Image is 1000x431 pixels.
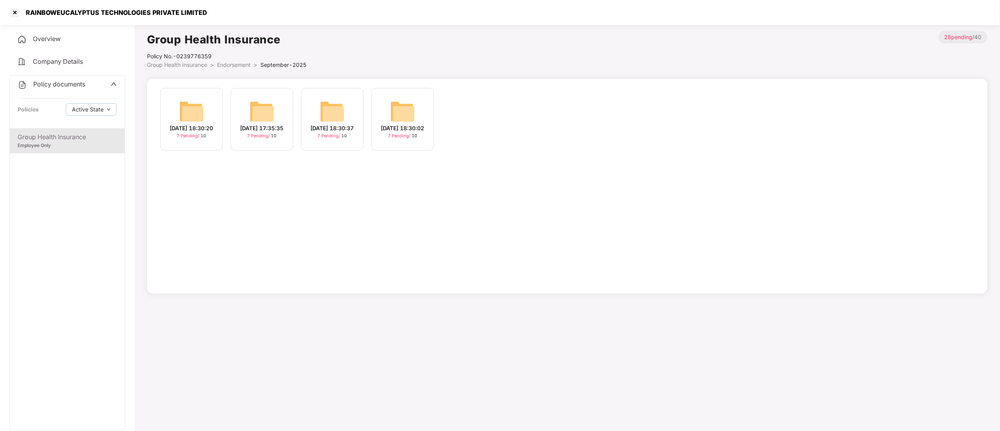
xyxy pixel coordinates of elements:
[33,35,61,43] span: Overview
[381,124,425,133] div: [DATE] 18:30:02
[18,142,117,149] div: Employee Only
[111,81,117,87] span: up
[260,61,306,68] span: September-2025
[254,61,257,68] span: >
[390,99,415,124] img: svg+xml;base64,PHN2ZyB4bWxucz0iaHR0cDovL3d3dy53My5vcmcvMjAwMC9zdmciIHdpZHRoPSI2NCIgaGVpZ2h0PSI2NC...
[939,31,987,43] p: / 40
[177,133,201,138] span: 7 Pending /
[170,124,213,133] div: [DATE] 18:30:20
[318,133,347,139] div: 10
[18,132,117,142] div: Group Health Insurance
[179,99,204,124] img: svg+xml;base64,PHN2ZyB4bWxucz0iaHR0cDovL3d3dy53My5vcmcvMjAwMC9zdmciIHdpZHRoPSI2NCIgaGVpZ2h0PSI2NC...
[320,99,345,124] img: svg+xml;base64,PHN2ZyB4bWxucz0iaHR0cDovL3d3dy53My5vcmcvMjAwMC9zdmciIHdpZHRoPSI2NCIgaGVpZ2h0PSI2NC...
[247,133,277,139] div: 10
[17,57,27,66] img: svg+xml;base64,PHN2ZyB4bWxucz0iaHR0cDovL3d3dy53My5vcmcvMjAwMC9zdmciIHdpZHRoPSIyNCIgaGVpZ2h0PSIyNC...
[311,124,354,133] div: [DATE] 18:30:37
[72,105,104,114] span: Active State
[177,133,206,139] div: 10
[249,99,274,124] img: svg+xml;base64,PHN2ZyB4bWxucz0iaHR0cDovL3d3dy53My5vcmcvMjAwMC9zdmciIHdpZHRoPSI2NCIgaGVpZ2h0PSI2NC...
[388,133,412,138] span: 7 Pending /
[210,61,214,68] span: >
[33,57,83,65] span: Company Details
[217,61,251,68] span: Endorsement
[247,133,271,138] span: 7 Pending /
[147,61,207,68] span: Group Health Insurance
[318,133,342,138] span: 7 Pending /
[33,80,85,88] span: Policy documents
[18,105,39,114] div: Policies
[240,124,284,133] div: [DATE] 17:35:35
[147,52,306,61] div: Policy No.- 0239776359
[944,34,973,40] span: 28 pending
[17,35,27,44] img: svg+xml;base64,PHN2ZyB4bWxucz0iaHR0cDovL3d3dy53My5vcmcvMjAwMC9zdmciIHdpZHRoPSIyNCIgaGVpZ2h0PSIyNC...
[21,9,207,16] div: RAINBOWEUCALYPTUS TECHNOLOGIES PRIVATE LIMITED
[388,133,418,139] div: 10
[147,31,306,48] h1: Group Health Insurance
[18,80,27,90] img: svg+xml;base64,PHN2ZyB4bWxucz0iaHR0cDovL3d3dy53My5vcmcvMjAwMC9zdmciIHdpZHRoPSIyNCIgaGVpZ2h0PSIyNC...
[66,103,117,116] button: Active Statedown
[107,108,111,112] span: down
